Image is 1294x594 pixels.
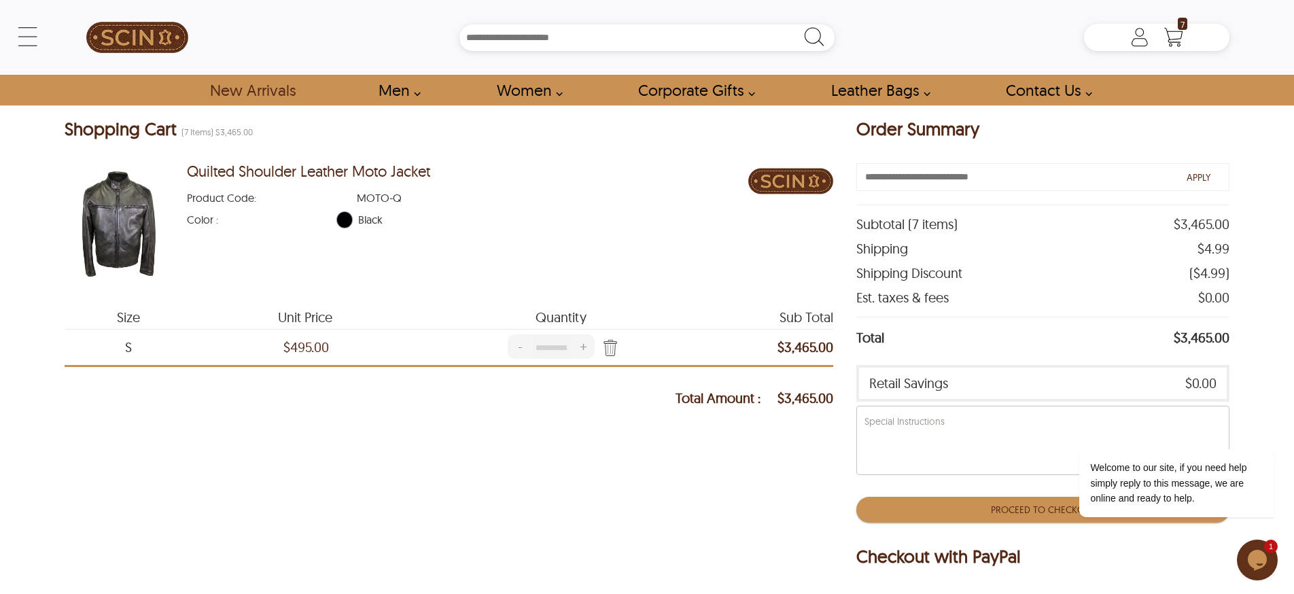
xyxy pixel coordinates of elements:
[283,340,329,354] span: , Unit Price $495.00
[187,213,336,226] span: Color Black
[65,7,210,68] a: SCIN
[856,497,1229,523] button: Proceed To Checkout
[181,126,253,137] span: (7 items) $3,465.00
[336,211,353,228] div: Black
[856,289,949,307] span: Est. taxes & fees
[777,340,833,354] strong: subTotal $3,465.00
[856,264,962,282] span: Shipping Discount
[856,365,1229,402] div: Retail Savings $0.00
[856,546,1021,570] div: Checkout with PayPal
[1174,215,1229,233] span: $3,465.00
[816,75,938,105] a: Shop Leather Bags
[1197,240,1229,258] span: $4.99
[1174,324,1229,351] span: $3,465.00
[748,156,833,211] a: Brand Logo Shopping Cart Image
[86,7,188,68] img: SCIN
[856,119,1229,150] div: Order Summary
[1036,326,1280,533] iframe: chat widget
[856,240,908,258] span: Shipping
[856,237,1229,261] div: Shipping $4.99
[597,336,618,359] div: Press Enter to Remove Item
[856,215,958,233] span: Subtotal ( 7 items )
[856,119,979,142] div: Order Summary
[187,191,357,205] span: Product Code :
[417,311,705,324] span: Quantity
[856,324,884,351] span: Total
[65,311,193,324] span: Size
[597,339,618,359] img: sprite-icon
[65,119,253,142] div: Total Item and Total Amount (7 items) $3,465.00
[856,261,1229,285] div: Shipping Discount $4.99
[748,156,833,207] img: Brand Logo Shopping Cart Image
[623,75,763,105] a: Shop Leather Corporate Gifts
[1178,18,1187,30] span: 7
[856,317,1229,358] div: Total $3,465.00
[869,374,948,392] span: Retail Savings
[1189,264,1229,282] span: ( $4.99 )
[705,311,834,324] span: Sub Total
[363,75,428,105] a: shop men's leather jackets
[508,334,531,359] div: Decrease Quantity of Item
[357,191,527,205] span: MOTO-Q
[194,75,311,105] a: Shop New Arrivals
[571,334,595,359] div: Increase Quantity of Item
[358,213,748,226] span: Black
[856,212,1229,237] div: Subtotal 7 items $3,465.00
[65,156,173,292] img: Quilted Shoulder Leather Moto Jacket
[990,75,1100,105] a: contact-us
[856,546,1229,577] div: Checkout with PayPal
[856,285,1229,310] div: Est. taxes & fees $0.00
[676,391,833,405] strong: Total Amount $3,465.00
[481,75,570,105] a: Shop Women Leather Jackets
[1198,289,1229,307] span: $0.00
[187,162,430,180] a: Quilted Shoulder Leather Moto Jacket
[1187,171,1210,184] span: Apply
[676,391,777,405] span: Total Amount :
[777,391,833,405] span: $3,465.00
[65,340,193,354] span: Size S
[1160,27,1187,48] a: Shopping Cart
[65,119,833,142] div: Shopping Cart
[193,311,417,324] span: Unit Price
[1237,540,1280,580] iframe: chat widget
[187,184,748,205] div: Product Code MOTO-Q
